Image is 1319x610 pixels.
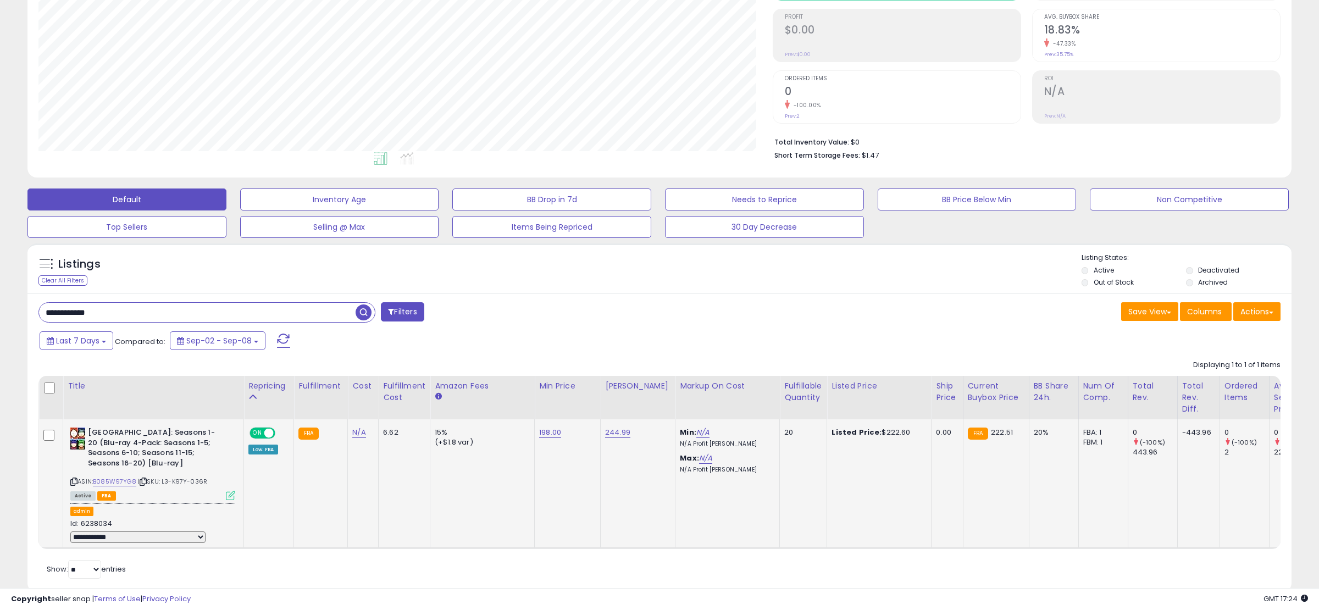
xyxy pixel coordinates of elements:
b: Min: [680,427,696,437]
button: BB Price Below Min [878,188,1077,210]
button: Selling @ Max [240,216,439,238]
button: Filters [381,302,424,321]
div: Total Rev. [1133,380,1173,403]
span: | SKU: L3-K97Y-036R [138,477,207,486]
a: N/A [699,453,712,464]
img: 51UW2s+MYRL._SL40_.jpg [70,428,85,450]
a: Terms of Use [94,594,141,604]
label: Archived [1198,278,1228,287]
div: Avg Selling Price [1274,380,1314,415]
div: FBM: 1 [1083,437,1120,447]
button: 30 Day Decrease [665,216,864,238]
small: Prev: 2 [785,113,800,119]
div: 0 [1274,428,1318,437]
div: Cost [352,380,374,392]
div: Low. FBA [248,445,278,454]
div: 221.98 [1274,447,1318,457]
th: The percentage added to the cost of goods (COGS) that forms the calculator for Min & Max prices. [675,376,780,419]
small: -47.33% [1049,40,1076,48]
small: Amazon Fees. [435,392,441,402]
div: (+$1.8 var) [435,437,526,447]
span: FBA [97,491,116,501]
h2: 18.83% [1044,24,1280,38]
div: 6.62 [383,428,422,437]
button: Default [27,188,226,210]
span: Id: 6238034 [70,518,113,529]
div: [PERSON_NAME] [605,380,670,392]
button: Non Competitive [1090,188,1289,210]
span: All listings currently available for purchase on Amazon [70,491,96,501]
h2: N/A [1044,85,1280,100]
p: N/A Profit [PERSON_NAME] [680,466,771,474]
div: Fulfillment [298,380,343,392]
a: 244.99 [605,427,630,438]
div: Ship Price [936,380,958,403]
div: Amazon Fees [435,380,530,392]
div: Fulfillable Quantity [784,380,822,403]
span: Profit [785,14,1021,20]
a: Privacy Policy [142,594,191,604]
div: Clear All Filters [38,275,87,286]
div: 20% [1034,428,1070,437]
label: Deactivated [1198,265,1239,275]
div: Markup on Cost [680,380,775,392]
span: ON [251,429,264,438]
span: Last 7 Days [56,335,99,346]
div: 0.00 [936,428,954,437]
button: Top Sellers [27,216,226,238]
div: Current Buybox Price [968,380,1024,403]
div: Repricing [248,380,289,392]
div: Displaying 1 to 1 of 1 items [1193,360,1281,370]
small: (-100%) [1232,438,1257,447]
span: OFF [274,429,291,438]
small: FBA [968,428,988,440]
span: Columns [1187,306,1222,317]
button: Last 7 Days [40,331,113,350]
button: Inventory Age [240,188,439,210]
button: Columns [1180,302,1232,321]
b: Short Term Storage Fees: [774,151,860,160]
button: Save View [1121,302,1178,321]
span: ROI [1044,76,1280,82]
small: FBA [298,428,319,440]
span: 222.51 [991,427,1013,437]
button: Sep-02 - Sep-08 [170,331,265,350]
div: ASIN: [70,428,235,499]
label: Out of Stock [1094,278,1134,287]
div: Listed Price [832,380,927,392]
div: 2 [1224,447,1269,457]
h5: Listings [58,257,101,272]
div: $222.60 [832,428,923,437]
button: Needs to Reprice [665,188,864,210]
div: -443.96 [1182,428,1211,437]
span: $1.47 [862,150,879,160]
span: Compared to: [115,336,165,347]
span: Show: entries [47,564,126,574]
h2: 0 [785,85,1021,100]
button: BB Drop in 7d [452,188,651,210]
div: Fulfillment Cost [383,380,425,403]
p: N/A Profit [PERSON_NAME] [680,440,771,448]
a: B085W97YG8 [93,477,136,486]
strong: Copyright [11,594,51,604]
div: 0 [1133,428,1177,437]
b: [GEOGRAPHIC_DATA]: Seasons 1-20 (Blu-ray 4-Pack: Seasons 1-5; Seasons 6-10; Seasons 11-15; Season... [88,428,221,471]
div: FBA: 1 [1083,428,1120,437]
button: Items Being Repriced [452,216,651,238]
span: Ordered Items [785,76,1021,82]
small: Prev: $0.00 [785,51,811,58]
a: N/A [696,427,710,438]
span: Sep-02 - Sep-08 [186,335,252,346]
div: Total Rev. Diff. [1182,380,1215,415]
div: 443.96 [1133,447,1177,457]
span: 2025-09-16 17:24 GMT [1263,594,1308,604]
div: BB Share 24h. [1034,380,1074,403]
div: Title [68,380,239,392]
a: N/A [352,427,365,438]
li: $0 [774,135,1272,148]
h2: $0.00 [785,24,1021,38]
button: Actions [1233,302,1281,321]
a: 198.00 [539,427,561,438]
label: Active [1094,265,1114,275]
div: 0 [1224,428,1269,437]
